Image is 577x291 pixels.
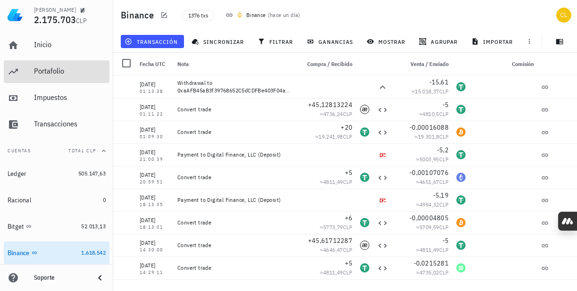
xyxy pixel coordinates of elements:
[34,93,106,102] div: Impuestos
[68,148,96,154] span: Total CLP
[439,88,449,95] span: CLP
[418,133,439,140] span: 19.301,8
[419,201,439,208] span: 4994,32
[188,35,250,48] button: sincronizar
[136,53,174,75] div: Fecha UTC
[456,195,466,205] div: USDT-icon
[416,201,449,208] span: ≈
[439,110,449,117] span: CLP
[419,178,439,185] span: 4651,67
[467,35,519,48] button: importar
[268,10,301,20] span: ( )
[556,8,571,23] div: avatar
[320,224,352,231] span: ≈
[410,123,449,132] span: -0,00016088
[140,238,170,248] div: [DATE]
[343,269,352,276] span: CLP
[4,113,109,136] a: Transacciones
[419,110,449,117] span: ≈
[456,241,466,250] div: USDT-icon
[188,10,208,21] span: 1376 txs
[4,87,109,109] a: Impuestos
[414,259,449,267] span: -0,0215281
[78,170,106,177] span: 505.147,63
[368,38,406,45] span: mostrar
[8,170,27,178] div: Ledger
[439,178,449,185] span: CLP
[140,193,170,202] div: [DATE]
[323,246,343,253] span: 4646,47
[419,224,439,231] span: 5709,59
[439,133,449,140] span: CLP
[410,60,449,67] span: Venta / Enviado
[512,60,534,67] span: Comisión
[121,35,184,48] button: transacción
[177,106,292,113] div: Convert trade
[8,8,23,23] img: LedgiFi
[360,263,369,273] div: USDT-icon
[416,178,449,185] span: ≈
[140,180,170,184] div: 20:59:51
[177,241,292,249] div: Convert trade
[140,102,170,112] div: [DATE]
[140,261,170,270] div: [DATE]
[439,224,449,231] span: CLP
[140,148,170,157] div: [DATE]
[34,274,87,282] div: Soporte
[439,201,449,208] span: CLP
[439,156,449,163] span: CLP
[438,282,449,290] span: -10
[416,246,449,253] span: ≈
[177,128,292,136] div: Convert trade
[433,191,449,200] span: -5,19
[416,224,449,231] span: ≈
[473,38,513,45] span: importar
[140,248,170,252] div: 14:30:00
[4,34,109,57] a: Inicio
[126,38,178,45] span: transacción
[320,246,352,253] span: ≈
[140,225,170,230] div: 18:13:01
[343,178,352,185] span: CLP
[323,269,343,276] span: 4811,49
[469,53,537,75] div: Comisión
[140,60,165,67] span: Fecha UTC
[307,60,352,67] span: Compra / Recibido
[4,215,109,238] a: Bitget 52.013,13
[443,236,449,245] span: -5
[177,196,292,204] div: Payment to Digital Finance, LLC (Deposit)
[341,123,352,132] span: +20
[270,11,298,18] span: hace un día
[416,269,449,276] span: ≈
[177,219,292,226] div: Convert trade
[456,150,466,159] div: USDT-icon
[81,223,106,230] span: 52.013,13
[345,259,353,267] span: +5
[8,196,31,204] div: Racional
[323,224,343,231] span: 5773,79
[308,100,352,109] span: +45,12813224
[140,202,170,207] div: 18:13:35
[303,35,359,48] button: ganancias
[140,125,170,134] div: [DATE]
[8,223,24,231] div: Bitget
[177,264,292,272] div: Convert trade
[439,269,449,276] span: CLP
[253,35,299,48] button: filtrar
[343,133,352,140] span: CLP
[410,168,449,177] span: -0,00107076
[103,196,106,203] span: 0
[174,53,296,75] div: Nota
[323,110,343,117] span: 4736,24
[140,134,170,139] div: 01:09:30
[360,218,369,227] div: USDT-icon
[34,13,76,26] span: 2.175.703
[416,156,449,163] span: ≈
[443,100,449,109] span: -5
[81,249,106,256] span: 1.618.542
[4,60,109,83] a: Portafolio
[121,8,158,23] h1: Binance
[140,112,170,116] div: 01:11:22
[360,127,369,137] div: USDT-icon
[140,89,170,94] div: 01:13:38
